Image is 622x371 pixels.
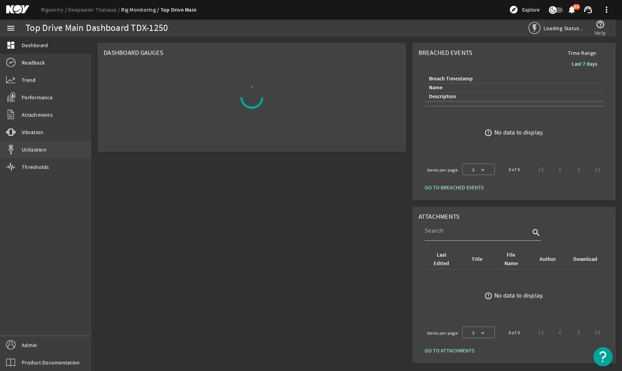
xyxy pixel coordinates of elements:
[429,92,456,101] div: Description
[419,213,460,221] span: Attachments
[509,166,520,174] div: 0 of 0
[22,76,36,84] span: Trend
[419,49,473,57] span: Breached Events
[470,255,489,264] div: Title
[499,251,529,268] div: File Name
[6,41,15,50] mat-icon: dashboard
[509,5,518,14] mat-icon: explore
[22,359,80,366] span: Product Documentation
[429,75,473,83] div: Breach Timestamp
[500,251,522,268] div: File Name
[428,251,461,268] div: Last Edited
[419,344,480,357] button: GO TO ATTACHMENTS
[425,184,484,191] span: GO TO BREACHED EVENTS
[22,341,37,349] span: Admin
[428,83,597,92] div: Name
[22,146,46,153] span: Utilization
[425,226,530,235] input: Search
[596,20,605,29] mat-icon: help_outline
[509,329,520,337] div: 0 of 0
[22,94,53,101] span: Performance
[121,6,160,13] a: Rig Monitoring
[427,166,459,174] div: Items per page:
[428,92,597,101] div: Description
[562,49,603,57] span: Time Range:
[429,251,455,268] div: Last Edited
[22,163,49,171] span: Thresholds
[494,129,544,136] div: No data to display.
[22,41,48,49] span: Dashboard
[22,59,45,66] span: Readback
[6,128,15,137] mat-icon: vibration
[583,5,593,14] mat-icon: support_agent
[567,6,576,14] button: 89
[573,255,597,264] div: Download
[472,255,482,264] div: Title
[484,292,492,300] mat-icon: error_outline
[593,347,613,366] button: Open Resource Center
[597,0,616,19] button: more_vert
[572,60,597,68] b: Last 7 days
[6,24,15,33] mat-icon: menu
[506,3,543,16] button: Explore
[41,6,68,13] a: Rigsentry
[68,6,121,13] a: Deepwater Thalassa
[566,57,603,71] button: Last 7 days
[26,24,168,32] div: Top Drive Main Dashboard TDX-1250
[540,255,556,264] div: Author
[595,29,606,37] span: Help
[567,5,576,14] mat-icon: notifications
[429,83,443,92] div: Name
[494,292,544,300] div: No data to display.
[161,6,197,14] a: Top Drive Main
[543,25,583,32] span: Loading Status...
[531,228,541,237] i: search
[484,129,492,137] mat-icon: error_outline
[428,75,597,83] div: Breach Timestamp
[22,111,53,119] span: Attachments
[538,255,563,264] div: Author
[425,347,474,354] span: GO TO ATTACHMENTS
[22,128,43,136] span: Vibration
[419,180,490,194] button: GO TO BREACHED EVENTS
[104,49,163,57] span: Dashboard Gauges
[427,329,459,337] div: Items per page:
[522,6,540,14] span: Explore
